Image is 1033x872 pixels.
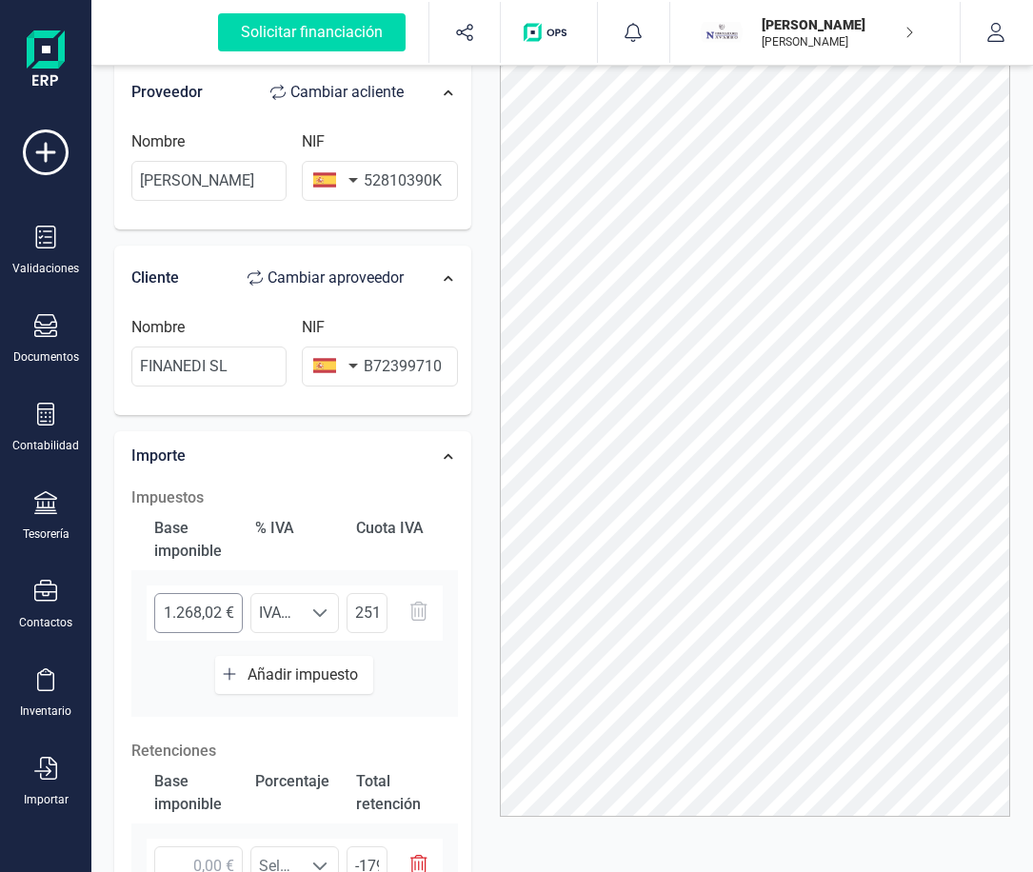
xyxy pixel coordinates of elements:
[23,526,70,542] div: Tesorería
[20,704,71,719] div: Inventario
[131,446,186,465] span: Importe
[131,740,458,763] p: Retenciones
[248,665,366,684] span: Añadir impuesto
[154,593,243,633] input: 0,00 €
[147,509,240,570] div: Base imponible
[24,792,69,807] div: Importar
[12,261,79,276] div: Validaciones
[131,486,458,509] h2: Impuestos
[762,15,914,34] p: [PERSON_NAME]
[701,11,743,53] img: JU
[215,656,373,694] button: Añadir impuesto
[147,763,240,823] div: Base imponible
[195,2,428,63] button: Solicitar financiación
[131,316,185,339] label: Nombre
[218,13,406,51] div: Solicitar financiación
[27,30,65,91] img: Logo Finanedi
[512,2,586,63] button: Logo de OPS
[131,259,423,297] div: Cliente
[248,509,341,570] div: % IVA
[251,73,423,111] button: Cambiar acliente
[290,81,404,104] span: Cambiar a cliente
[347,593,387,633] input: 0,00 €
[693,2,937,63] button: JU[PERSON_NAME][PERSON_NAME]
[228,259,423,297] button: Cambiar aproveedor
[268,267,404,289] span: Cambiar a proveedor
[302,316,325,339] label: NIF
[131,73,423,111] div: Proveedor
[251,594,302,632] span: IVA 21% (21%)
[248,763,341,823] div: Porcentaje
[762,34,914,50] p: [PERSON_NAME]
[348,763,442,823] div: Total retención
[19,615,72,630] div: Contactos
[302,130,325,153] label: NIF
[131,130,185,153] label: Nombre
[348,509,442,570] div: Cuota IVA
[524,23,574,42] img: Logo de OPS
[12,438,79,453] div: Contabilidad
[13,349,79,365] div: Documentos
